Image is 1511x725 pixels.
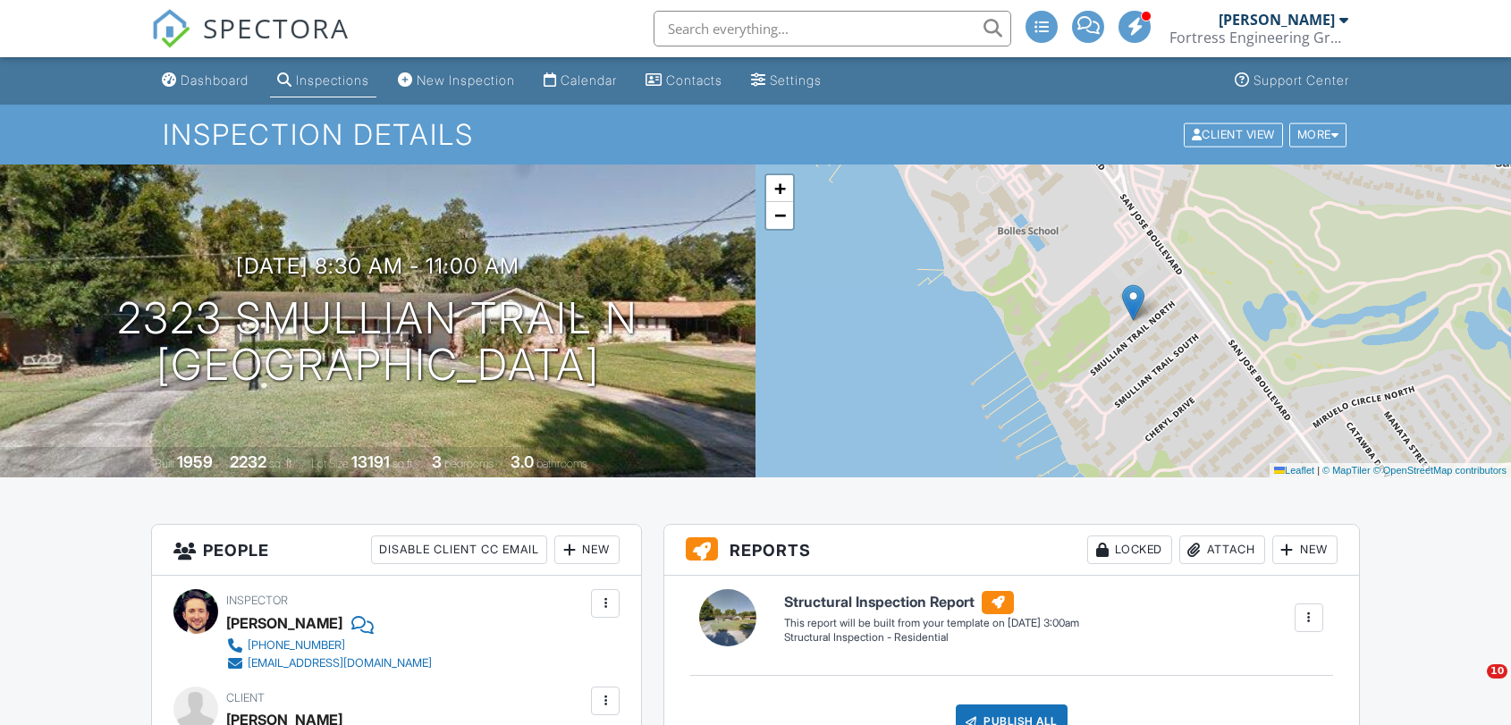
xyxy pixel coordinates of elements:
div: Structural Inspection - Residential [784,630,1079,645]
h6: Structural Inspection Report [784,591,1079,614]
div: 2232 [230,452,266,471]
a: Contacts [638,64,730,97]
span: Built [155,457,174,470]
div: Calendar [561,72,617,88]
div: Support Center [1254,72,1349,88]
span: sq. ft. [269,457,294,470]
a: Leaflet [1274,465,1314,476]
span: − [774,204,786,226]
div: 13191 [351,452,390,471]
div: [PHONE_NUMBER] [248,638,345,653]
h3: Reports [664,525,1359,576]
a: © OpenStreetMap contributors [1373,465,1507,476]
h3: [DATE] 8:30 am - 11:00 am [236,254,519,278]
a: Zoom in [766,175,793,202]
iframe: Intercom live chat [1450,664,1493,707]
div: 3.0 [511,452,534,471]
div: Contacts [666,72,722,88]
a: Calendar [536,64,624,97]
a: Client View [1182,127,1287,140]
h1: 2323 Smullian Trail N [GEOGRAPHIC_DATA] [117,295,638,390]
h3: People [152,525,641,576]
div: Client View [1184,122,1283,147]
div: 1959 [177,452,213,471]
div: Attach [1179,535,1265,564]
a: [EMAIL_ADDRESS][DOMAIN_NAME] [226,654,432,672]
h1: Inspection Details [163,119,1348,150]
div: Inspections [296,72,369,88]
span: + [774,177,786,199]
span: SPECTORA [203,9,350,46]
img: The Best Home Inspection Software - Spectora [151,9,190,48]
div: More [1289,122,1347,147]
a: SPECTORA [151,24,350,62]
div: New [554,535,620,564]
div: New Inspection [417,72,515,88]
div: Locked [1087,535,1172,564]
div: Dashboard [181,72,249,88]
input: Search everything... [654,11,1011,46]
span: Lot Size [311,457,349,470]
a: Zoom out [766,202,793,229]
a: New Inspection [391,64,522,97]
a: [PHONE_NUMBER] [226,636,432,654]
span: Client [226,691,265,704]
span: 10 [1487,664,1507,679]
span: sq.ft. [393,457,415,470]
span: bedrooms [444,457,494,470]
span: bathrooms [536,457,587,470]
a: © MapTiler [1322,465,1371,476]
a: Dashboard [155,64,256,97]
div: Disable Client CC Email [371,535,547,564]
a: Support Center [1228,64,1356,97]
div: [EMAIL_ADDRESS][DOMAIN_NAME] [248,656,432,670]
div: [PERSON_NAME] [1219,11,1335,29]
img: Marker [1122,284,1144,321]
div: [PERSON_NAME] [226,610,342,636]
a: Settings [744,64,829,97]
div: This report will be built from your template on [DATE] 3:00am [784,616,1079,630]
div: New [1272,535,1338,564]
span: Inspector [226,594,288,607]
a: Inspections [270,64,376,97]
div: Fortress Engineering Group LLC [1169,29,1348,46]
span: | [1317,465,1320,476]
div: 3 [432,452,442,471]
div: Settings [770,72,822,88]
